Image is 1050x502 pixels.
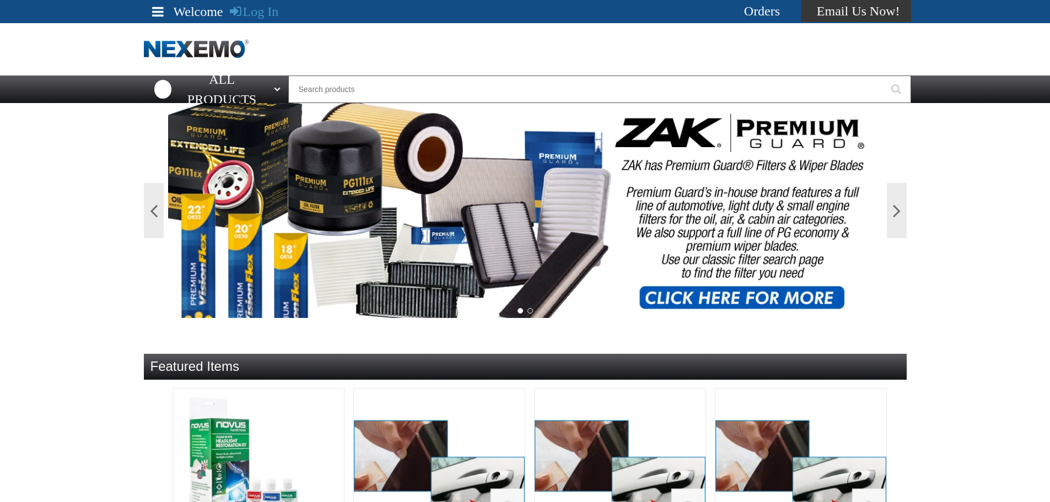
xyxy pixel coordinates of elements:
button: 2 of 2 [527,308,533,314]
button: Open All Products pages [270,75,288,103]
a: Log In [230,4,279,19]
div: Featured Items [144,354,907,380]
button: Start Searching [884,75,911,103]
button: Next [887,183,907,238]
span: All Products [176,69,267,109]
button: 1 of 2 [518,308,523,314]
img: PG Filters & Wipers [168,103,882,318]
button: Previous [144,183,164,238]
img: Nexemo logo [144,40,249,59]
input: Search [288,75,911,103]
